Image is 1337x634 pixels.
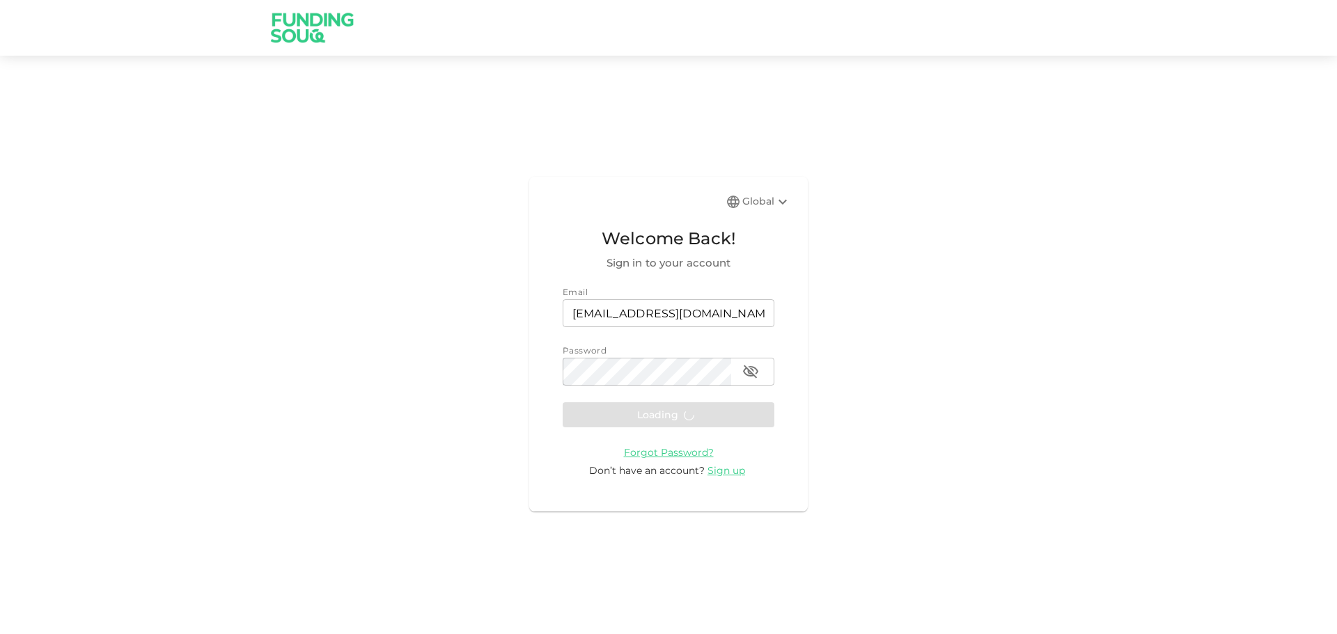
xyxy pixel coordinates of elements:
[563,299,774,327] input: email
[589,464,705,477] span: Don’t have an account?
[563,255,774,271] span: Sign in to your account
[624,445,714,459] a: Forgot Password?
[742,193,791,210] div: Global
[563,358,731,386] input: password
[563,287,588,297] span: Email
[563,345,607,356] span: Password
[563,225,774,252] span: Welcome Back!
[707,464,745,477] span: Sign up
